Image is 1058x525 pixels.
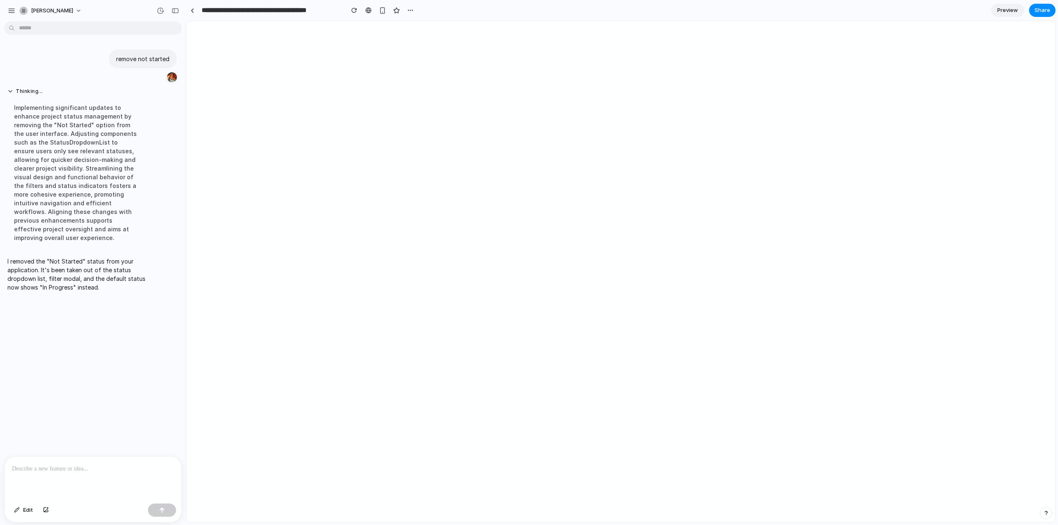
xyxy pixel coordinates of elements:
button: Edit [10,504,37,517]
button: Share [1029,4,1056,17]
button: [PERSON_NAME] [16,4,86,17]
a: Preview [991,4,1024,17]
span: Share [1034,6,1050,14]
span: Preview [997,6,1018,14]
p: I removed the "Not Started" status from your application. It's been taken out of the status dropd... [7,257,145,292]
div: Implementing significant updates to enhance project status management by removing the "Not Starte... [7,98,145,247]
p: remove not started [116,55,169,63]
span: Edit [23,506,33,514]
span: [PERSON_NAME] [31,7,73,15]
